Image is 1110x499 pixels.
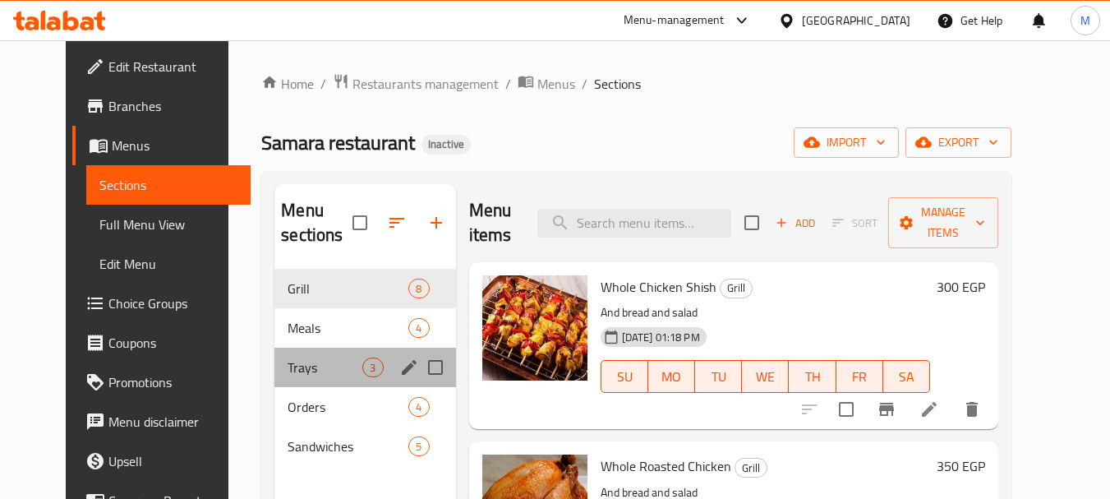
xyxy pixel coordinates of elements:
span: 8 [409,281,428,297]
button: export [905,127,1011,158]
li: / [320,74,326,94]
a: Menu disclaimer [72,402,251,441]
a: Menus [518,73,575,95]
div: items [408,437,429,456]
button: Manage items [888,197,998,248]
span: 5 [409,439,428,455]
span: Full Menu View [99,215,238,234]
button: FR [836,360,883,393]
button: TU [695,360,742,393]
a: Edit menu item [919,400,939,419]
button: TH [789,360,836,393]
h6: 350 EGP [937,455,985,478]
h2: Menu items [469,198,518,247]
span: Menus [112,136,238,155]
div: Grill8 [274,269,455,308]
span: Orders [288,397,408,417]
span: Trays [288,358,362,377]
span: SA [890,365,923,389]
span: Inactive [421,137,471,151]
button: Add [769,210,822,236]
li: / [505,74,511,94]
a: Edit Restaurant [72,47,251,86]
span: Coupons [108,333,238,353]
button: edit [397,355,421,380]
span: Edit Menu [99,254,238,274]
button: delete [952,390,992,429]
img: Whole Chicken Shish [482,275,587,381]
span: Restaurants management [352,74,499,94]
button: MO [648,360,695,393]
a: Menus [72,126,251,165]
span: 3 [363,360,382,376]
button: WE [742,360,789,393]
span: Menus [537,74,575,94]
div: items [408,397,429,417]
button: SU [601,360,648,393]
span: import [807,132,886,153]
div: items [408,318,429,338]
div: Menu-management [624,11,725,30]
span: 4 [409,321,428,336]
a: Full Menu View [86,205,251,244]
span: Grill [721,279,752,298]
span: Branches [108,96,238,116]
button: import [794,127,899,158]
span: Select all sections [343,206,377,240]
span: TU [702,365,735,389]
a: Branches [72,86,251,126]
span: Meals [288,318,408,338]
span: TH [795,365,829,389]
span: Grill [288,279,408,298]
span: Select to update [829,392,864,427]
div: [GEOGRAPHIC_DATA] [802,12,910,30]
span: M [1080,12,1090,30]
span: Promotions [108,372,238,392]
button: Branch-specific-item [867,390,906,429]
span: [DATE] 01:18 PM [615,330,707,345]
div: Grill [720,279,753,298]
nav: Menu sections [274,262,455,473]
nav: breadcrumb [261,73,1011,95]
a: Choice Groups [72,284,251,323]
div: Sandwiches5 [274,427,455,466]
a: Upsell [72,441,251,481]
span: Samara restaurant [261,124,415,161]
span: Add item [769,210,822,236]
a: Restaurants management [333,73,499,95]
span: Upsell [108,451,238,471]
span: Add [773,214,818,233]
a: Coupons [72,323,251,363]
span: Sort sections [377,203,417,243]
div: Grill [735,458,767,478]
li: / [582,74,587,94]
a: Edit Menu [86,244,251,284]
span: FR [843,365,877,389]
div: items [362,358,383,377]
div: Inactive [421,135,471,155]
div: Trays3edit [274,348,455,387]
span: Sections [594,74,641,94]
span: 4 [409,400,428,415]
span: WE [748,365,782,389]
a: Promotions [72,363,251,402]
span: Grill [735,459,767,478]
h6: 300 EGP [937,275,985,298]
h2: Menu sections [281,198,352,247]
a: Home [261,74,314,94]
div: Meals4 [274,308,455,348]
span: Manage items [901,202,985,243]
span: Sandwiches [288,437,408,456]
input: search [537,209,731,238]
span: SU [608,365,642,389]
span: Choice Groups [108,293,238,313]
a: Sections [86,165,251,205]
span: Whole Roasted Chicken [601,454,731,478]
span: MO [655,365,689,389]
p: And bread and salad [601,303,931,323]
span: export [919,132,998,153]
